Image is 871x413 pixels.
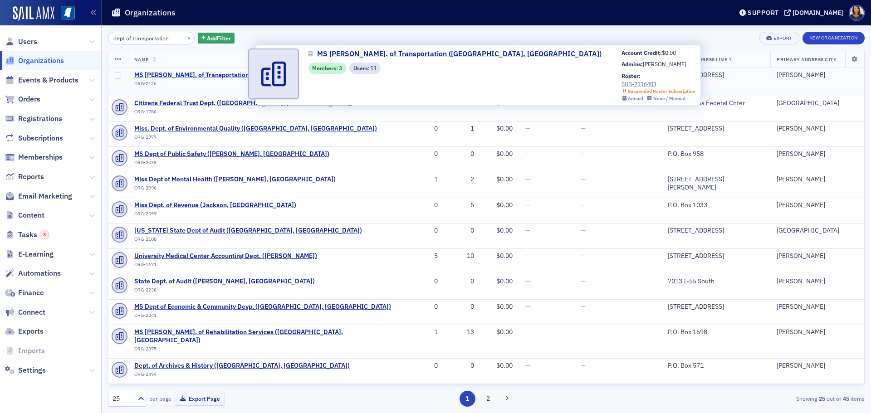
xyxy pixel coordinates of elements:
[621,80,696,88] div: SUB-2116403
[134,346,393,355] div: ORG-2375
[134,362,350,370] span: Dept. of Archives & History (Jackson, MS)
[668,227,764,235] div: [STREET_ADDRESS]
[668,362,764,370] div: P.O. Box 571
[525,150,530,158] span: —
[668,252,764,260] div: [STREET_ADDRESS]
[581,252,586,260] span: —
[621,72,641,79] b: Roster:
[134,328,393,344] span: MS Dept. of Rehabilitation Services (Jackson, MS)
[5,326,44,336] a: Exports
[450,252,474,260] div: 10
[496,328,513,336] span: $0.00
[18,307,45,317] span: Connect
[5,210,44,220] a: Content
[18,114,62,124] span: Registrations
[108,32,195,44] input: Search…
[5,346,45,356] a: Imports
[802,33,865,41] a: New Organization
[54,6,75,21] a: View Homepage
[496,252,513,260] span: $0.00
[134,125,377,133] a: Miss. Dept. of Environmental Quality ([GEOGRAPHIC_DATA], [GEOGRAPHIC_DATA])
[18,346,45,356] span: Imports
[18,172,44,182] span: Reports
[134,236,362,245] div: ORG-2108
[18,249,54,259] span: E-Learning
[773,36,792,41] div: Export
[134,312,391,321] div: ORG-2241
[525,226,530,234] span: —
[581,226,586,234] span: —
[134,211,296,220] div: ORG-2099
[5,230,49,240] a: Tasks3
[18,56,64,66] span: Organizations
[406,328,438,336] div: 1
[525,302,530,311] span: —
[668,99,764,107] div: One Citizens Federal Cnter
[460,391,475,407] button: 1
[317,49,602,59] span: MS [PERSON_NAME]. of Transportation ([GEOGRAPHIC_DATA], [GEOGRAPHIC_DATA])
[777,303,858,311] div: [PERSON_NAME]
[406,201,438,209] div: 0
[841,394,851,403] strong: 45
[450,175,474,184] div: 2
[668,150,764,158] div: P.O. Box 958
[668,175,764,191] div: [STREET_ADDRESS][PERSON_NAME]
[619,394,865,403] div: Showing out of items
[817,394,827,403] strong: 25
[18,326,44,336] span: Exports
[134,227,362,235] a: [US_STATE] State Dept of Audit ([GEOGRAPHIC_DATA], [GEOGRAPHIC_DATA])
[134,362,350,370] a: Dept. of Archives & History ([GEOGRAPHIC_DATA], [GEOGRAPHIC_DATA])
[134,71,386,79] a: MS [PERSON_NAME]. of Transportation ([GEOGRAPHIC_DATA], [GEOGRAPHIC_DATA])
[525,124,530,132] span: —
[125,7,176,18] h1: Organizations
[18,75,78,85] span: Events & Products
[185,34,193,42] button: ×
[134,227,362,235] span: Mississippi State Dept of Audit (Madison, MS)
[134,99,352,107] span: Citizens Federal Trust Dept. (Dayton, OH)
[581,302,586,311] span: —
[525,328,530,336] span: —
[793,9,843,17] div: [DOMAIN_NAME]
[450,328,474,336] div: 13
[621,60,643,68] b: Admins:
[406,125,438,133] div: 0
[406,303,438,311] div: 0
[349,63,381,74] div: Users: 11
[134,109,352,118] div: ORG-1786
[581,201,586,209] span: —
[525,361,530,369] span: —
[777,175,858,184] div: [PERSON_NAME]
[353,64,371,72] span: Users :
[450,277,474,286] div: 0
[496,150,513,158] span: $0.00
[134,160,329,169] div: ORG-2038
[777,99,858,107] div: [GEOGRAPHIC_DATA]
[406,227,438,235] div: 0
[134,201,296,209] a: Miss Dept. of Revenue (Jackson, [GEOGRAPHIC_DATA])
[18,365,46,375] span: Settings
[653,96,685,102] div: None / Manual
[406,362,438,370] div: 0
[777,328,858,336] div: [PERSON_NAME]
[849,5,865,21] span: Profile
[643,60,686,68] div: [PERSON_NAME]
[134,56,149,63] span: Name
[207,34,231,42] span: Add Filter
[134,81,386,90] div: ORG-2126
[18,133,63,143] span: Subscriptions
[581,328,586,336] span: —
[496,302,513,311] span: $0.00
[668,201,764,209] div: P.O. Box 1033
[525,277,530,285] span: —
[406,175,438,184] div: 1
[581,361,586,369] span: —
[18,230,49,240] span: Tasks
[496,201,513,209] span: $0.00
[134,303,391,311] span: MS Dept of Economic & Community Devp. (Jackson, MS)
[5,268,61,278] a: Automations
[496,226,513,234] span: $0.00
[581,124,586,132] span: —
[134,175,336,184] a: Miss Dept of Mental Health ([PERSON_NAME], [GEOGRAPHIC_DATA])
[134,303,391,311] a: MS Dept of Economic & Community Devp. ([GEOGRAPHIC_DATA], [GEOGRAPHIC_DATA])
[308,63,346,74] div: Members: 3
